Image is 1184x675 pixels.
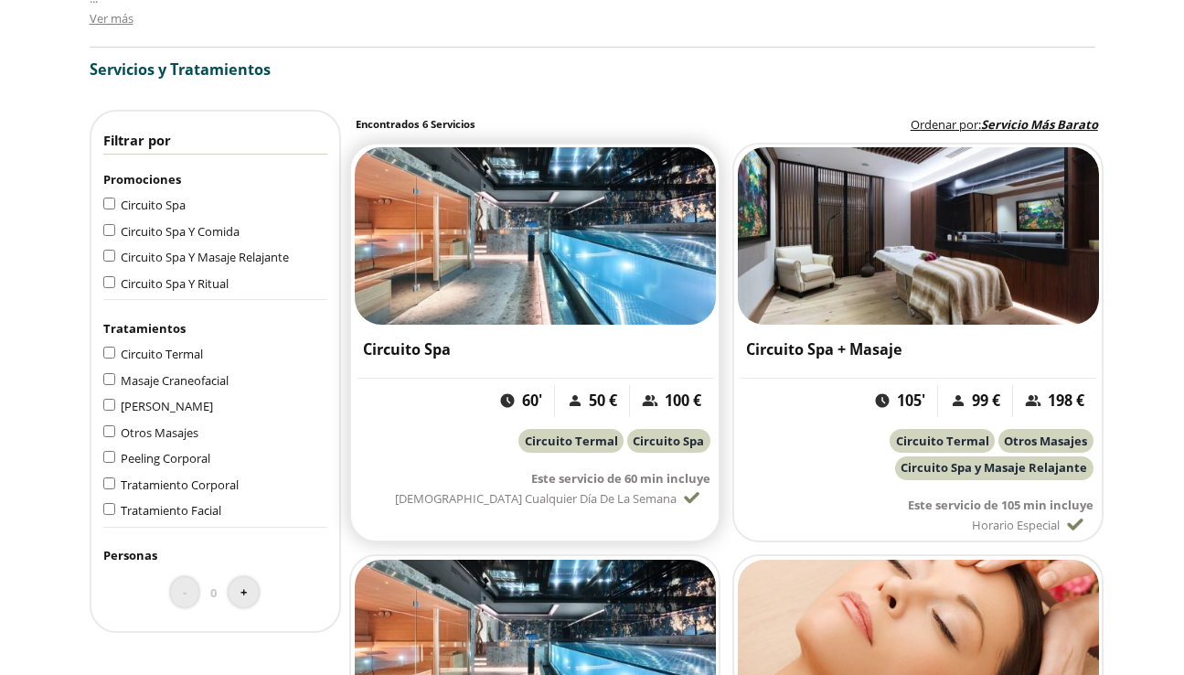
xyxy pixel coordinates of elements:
[896,433,989,449] span: Circuito Termal
[633,433,704,449] span: Circuito Spa
[972,517,1060,533] span: Horario Especial
[121,450,210,466] span: Peeling Corporal
[911,116,978,133] span: Ordenar por
[998,429,1093,453] button: Otros Masajes
[121,275,229,292] span: Circuito Spa Y Ritual
[908,497,1093,513] span: Este servicio de 105 min incluye
[972,391,1000,412] span: 99 €
[901,459,1087,476] span: Circuito Spa y Masaje Relajante
[90,10,133,28] button: Ver más
[229,577,259,607] button: +
[90,59,271,80] span: Servicios y Tratamientos
[665,391,701,412] span: 100 €
[121,424,198,441] span: Otros Masajes
[981,116,1098,133] span: Servicio Más Barato
[732,143,1104,543] a: Circuito Spa + Masaje105'99 €198 €Circuito TermalOtros MasajesCircuito Spa y Masaje RelajanteEste...
[171,577,198,607] button: -
[1048,391,1084,412] span: 198 €
[121,502,221,519] span: Tratamiento Facial
[911,116,1098,134] label: :
[897,391,925,412] span: 105'
[210,583,217,603] span: 0
[121,398,213,414] span: [PERSON_NAME]
[121,223,240,240] span: Circuito Spa Y Comida
[1004,433,1087,449] span: Otros Masajes
[121,346,203,362] span: Circuito Termal
[103,131,171,149] span: Filtrar por
[121,372,229,389] span: Masaje Craneofacial
[356,117,475,131] strong: Encontrados 6 Servicios
[103,171,181,187] span: Promociones
[895,456,1093,480] button: Circuito Spa y Masaje Relajante
[121,249,289,265] span: Circuito Spa Y Masaje Relajante
[395,490,677,507] span: [DEMOGRAPHIC_DATA] Cualquier Día de la Semana
[518,429,624,453] button: Circuito Termal
[90,10,133,27] span: Ver más
[349,143,720,543] a: Circuito Spa60'50 €100 €Circuito TermalCircuito SpaEste servicio de 60 min incluye[DEMOGRAPHIC_DA...
[103,320,186,337] span: Tratamientos
[746,339,1090,360] h3: Circuito Spa + Masaje
[363,339,707,360] h3: Circuito Spa
[522,391,542,412] span: 60'
[525,433,618,449] span: Circuito Termal
[589,391,617,412] span: 50 €
[103,547,157,563] span: Personas
[121,477,239,493] span: Tratamiento Corporal
[627,429,710,453] button: Circuito Spa
[121,197,186,213] span: Circuito Spa
[890,429,995,453] button: Circuito Termal
[531,470,710,487] span: Este servicio de 60 min incluye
